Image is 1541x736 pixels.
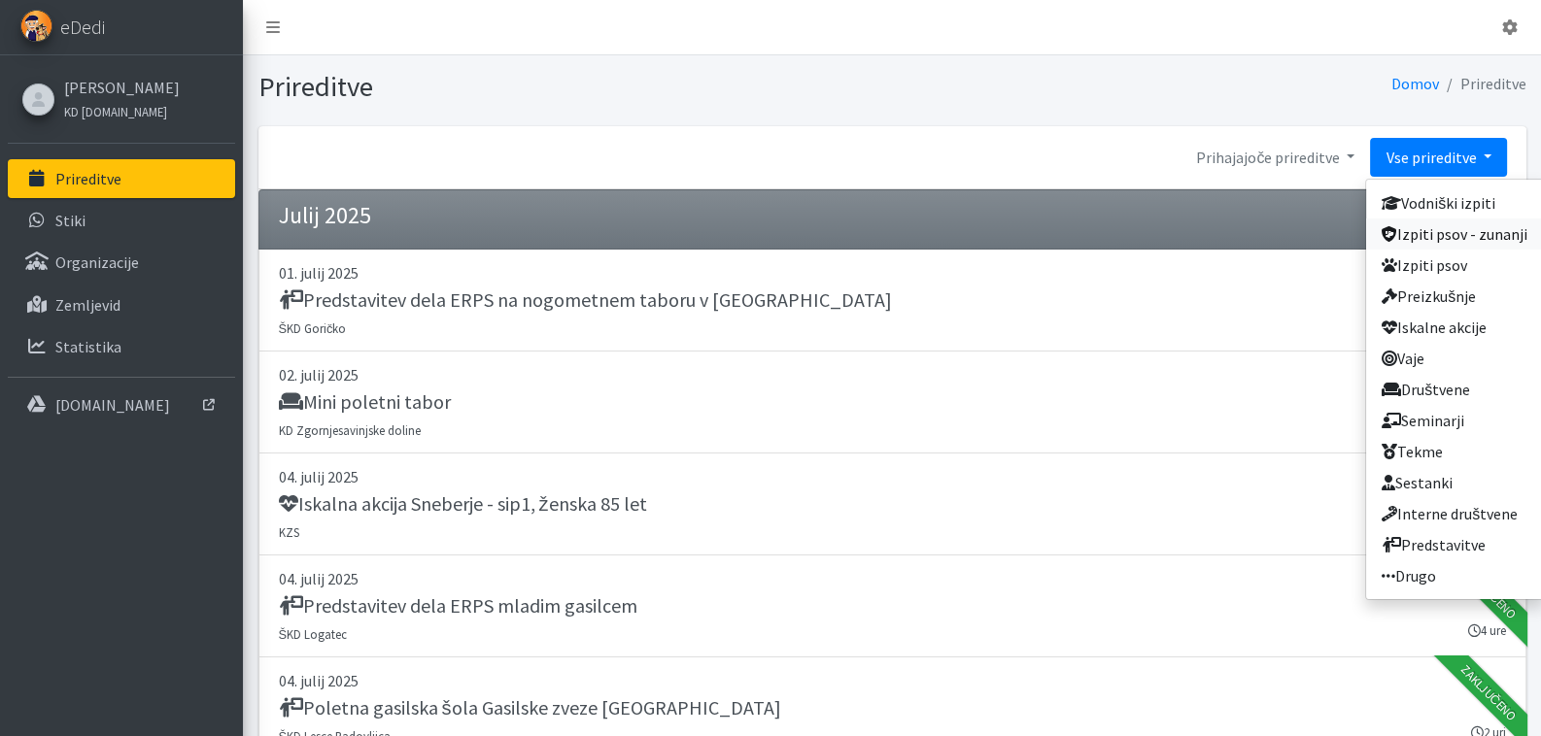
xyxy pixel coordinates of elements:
p: 04. julij 2025 [279,669,1506,692]
p: 01. julij 2025 [279,261,1506,284]
p: 04. julij 2025 [279,465,1506,488]
a: [DOMAIN_NAME] [8,385,235,424]
a: Prihajajoče prireditve [1181,138,1370,177]
span: eDedi [60,13,105,42]
h1: Prireditve [258,70,885,104]
p: Stiki [55,211,86,230]
h5: Poletna gasilska šola Gasilske zveze [GEOGRAPHIC_DATA] [279,696,781,719]
h5: Iskalna akcija Sneberje - sip1, ženska 85 let [279,492,647,516]
img: eDedi [20,10,52,42]
a: Vse prireditve [1370,138,1506,177]
a: Stiki [8,201,235,240]
p: Prireditve [55,169,121,188]
h5: Predstavitev dela ERPS mladim gasilcem [279,594,637,618]
p: Organizacije [55,252,139,272]
small: ŠKD Goričko [279,320,347,336]
small: KD [DOMAIN_NAME] [64,104,167,119]
p: [DOMAIN_NAME] [55,395,170,415]
a: Domov [1391,74,1439,93]
h4: Julij 2025 [279,202,371,230]
h5: Predstavitev dela ERPS na nogometnem taboru v [GEOGRAPHIC_DATA] [279,288,892,312]
a: Statistika [8,327,235,366]
p: Statistika [55,337,121,356]
a: Prireditve [8,159,235,198]
a: 01. julij 2025 Predstavitev dela ERPS na nogometnem taboru v [GEOGRAPHIC_DATA] ŠKD Goričko 4 ure ... [258,250,1526,351]
p: 02. julij 2025 [279,363,1506,386]
p: 04. julij 2025 [279,567,1506,590]
a: Organizacije [8,243,235,282]
p: Zemljevid [55,295,120,315]
small: ŠKD Logatec [279,626,348,642]
a: KD [DOMAIN_NAME] [64,99,180,122]
li: Prireditve [1439,70,1526,98]
a: 02. julij 2025 Mini poletni tabor KD Zgornjesavinjske doline 4 dni Zaključeno [258,351,1526,453]
a: 04. julij 2025 Predstavitev dela ERPS mladim gasilcem ŠKD Logatec 4 ure Zaključeno [258,555,1526,657]
h5: Mini poletni tabor [279,390,451,414]
small: KD Zgornjesavinjske doline [279,422,421,438]
a: [PERSON_NAME] [64,76,180,99]
small: KZS [279,524,299,540]
a: Zemljevid [8,285,235,324]
a: 04. julij 2025 Iskalna akcija Sneberje - sip1, ženska 85 let KZS 5 ur Zaključeno [258,453,1526,555]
